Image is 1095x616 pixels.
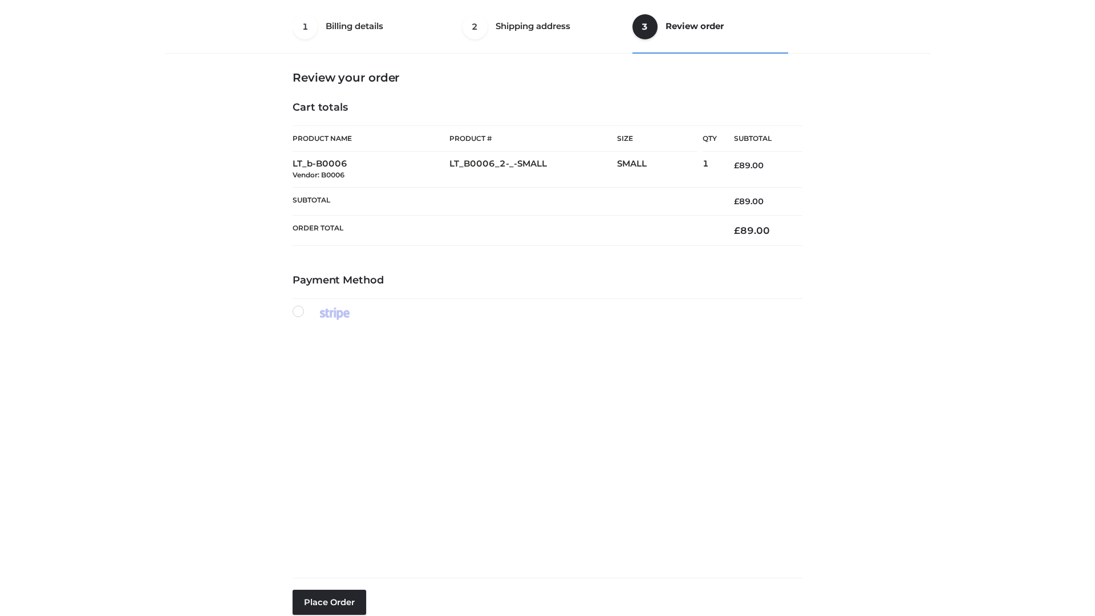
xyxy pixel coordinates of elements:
iframe: Secure payment input frame [290,318,800,569]
span: £ [734,196,739,206]
th: Subtotal [717,126,802,152]
h3: Review your order [293,71,802,84]
button: Place order [293,590,366,615]
td: SMALL [617,152,703,188]
th: Order Total [293,216,717,246]
bdi: 89.00 [734,225,770,236]
th: Qty [703,125,717,152]
th: Subtotal [293,187,717,215]
th: Product Name [293,125,449,152]
bdi: 89.00 [734,160,764,171]
h4: Payment Method [293,274,802,287]
td: 1 [703,152,717,188]
bdi: 89.00 [734,196,764,206]
small: Vendor: B0006 [293,171,344,179]
span: £ [734,160,739,171]
td: LT_b-B0006 [293,152,449,188]
th: Product # [449,125,617,152]
h4: Cart totals [293,102,802,114]
span: £ [734,225,740,236]
th: Size [617,126,697,152]
td: LT_B0006_2-_-SMALL [449,152,617,188]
